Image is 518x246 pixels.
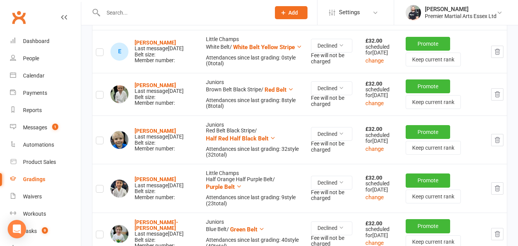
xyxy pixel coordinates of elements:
[406,53,461,66] button: Keep current rank
[23,90,47,96] div: Payments
[365,175,399,193] div: scheduled for [DATE]
[311,39,352,53] button: Declined
[23,228,37,234] div: Tasks
[10,171,81,188] a: Gradings
[339,4,360,21] span: Settings
[406,173,450,187] button: Promote
[10,50,81,67] a: People
[365,220,382,226] strong: £32.00
[8,220,26,238] div: Open Intercom Messenger
[425,13,497,20] div: Premier Martial Arts Essex Ltd
[311,141,359,153] div: Fee will not be charged
[275,6,308,19] button: Add
[406,125,450,139] button: Promote
[365,38,399,56] div: scheduled for [DATE]
[135,40,176,46] a: [PERSON_NAME]
[135,134,184,140] div: Last message [DATE]
[202,73,307,116] td: Juniors Brown Belt Black Stripe /
[265,85,294,94] button: Red Belt
[365,126,382,132] strong: £32.00
[233,43,302,52] button: White Belt Yellow Stripe
[311,81,352,95] button: Declined
[135,231,199,237] div: Last message [DATE]
[206,195,304,206] div: Attendances since last grading: 9 style ( 23 total)
[311,190,359,201] div: Fee will not be charged
[135,219,178,231] a: [PERSON_NAME]-[PERSON_NAME]
[365,144,384,154] button: change
[206,182,242,192] button: Purple Belt
[23,159,56,165] div: Product Sales
[365,221,399,238] div: scheduled for [DATE]
[110,131,128,149] img: George Hanner
[406,190,461,203] button: Keep current rank
[23,55,39,61] div: People
[135,128,184,152] div: Belt size: Member number:
[10,67,81,84] a: Calendar
[425,6,497,13] div: [PERSON_NAME]
[206,135,268,142] span: Half Red Half Black Belt
[365,81,382,87] strong: £32.00
[23,73,44,79] div: Calendar
[135,88,184,94] div: Last message [DATE]
[101,7,265,18] input: Search...
[202,164,307,213] td: Little Champs Half Orange Half Purple Belt /
[206,134,276,143] button: Half Red Half Black Belt
[110,85,128,103] img: Alexander Hanner
[265,86,286,93] span: Red Belt
[230,226,257,233] span: Green Belt
[10,154,81,171] a: Product Sales
[365,99,384,108] button: change
[23,107,42,113] div: Reports
[406,79,450,93] button: Promote
[311,221,352,235] button: Declined
[311,127,352,141] button: Declined
[10,33,81,50] a: Dashboard
[10,223,81,240] a: Tasks 9
[135,46,184,51] div: Last message [DATE]
[288,10,298,16] span: Add
[311,176,352,190] button: Declined
[206,146,304,158] div: Attendances since last grading: 32 style ( 32 total)
[135,82,176,88] a: [PERSON_NAME]
[23,38,49,44] div: Dashboard
[406,95,461,109] button: Keep current rank
[365,126,399,144] div: scheduled for [DATE]
[202,116,307,164] td: Juniors Red Belt Black Stripe /
[110,180,128,198] img: Aarav Harikumar
[10,136,81,154] a: Automations
[10,119,81,136] a: Messages 1
[406,141,461,155] button: Keep current rank
[135,176,176,182] a: [PERSON_NAME]
[110,225,128,243] img: Saylor-Grace Hart
[23,211,46,217] div: Workouts
[135,40,184,64] div: Belt size: Member number:
[311,53,359,64] div: Fee will not be charged
[365,38,382,44] strong: £32.00
[135,128,176,134] a: [PERSON_NAME]
[135,183,184,188] div: Last message [DATE]
[365,193,384,202] button: change
[233,44,295,51] span: White Belt Yellow Stripe
[365,175,382,181] strong: £32.00
[135,83,184,106] div: Belt size: Member number:
[230,225,265,234] button: Green Belt
[365,81,399,99] div: scheduled for [DATE]
[202,30,307,73] td: Little Champs White Belt /
[23,142,54,148] div: Automations
[10,102,81,119] a: Reports
[23,176,45,182] div: Gradings
[10,205,81,223] a: Workouts
[110,43,128,61] div: Evie Buckton
[206,183,235,190] span: Purple Belt
[52,124,58,130] span: 1
[23,193,42,200] div: Waivers
[42,227,48,234] span: 9
[406,219,450,233] button: Promote
[206,97,304,109] div: Attendances since last grading: 8 style ( 8 total)
[406,37,450,51] button: Promote
[10,188,81,205] a: Waivers
[23,124,47,130] div: Messages
[135,177,184,200] div: Belt size: Member number:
